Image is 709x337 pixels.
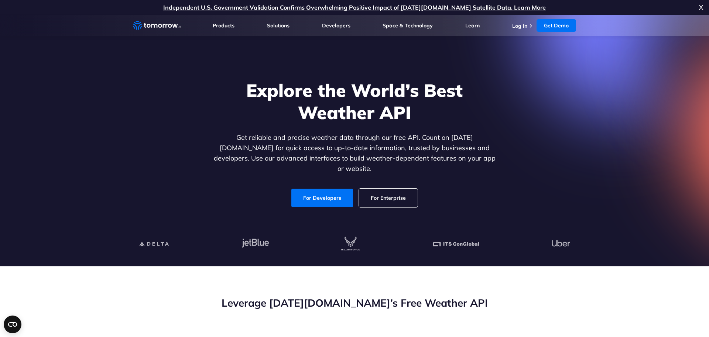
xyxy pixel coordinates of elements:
a: Independent U.S. Government Validation Confirms Overwhelming Positive Impact of [DATE][DOMAIN_NAM... [163,4,546,11]
a: Products [213,22,234,29]
a: Developers [322,22,350,29]
a: Log In [512,23,527,29]
a: For Developers [291,189,353,207]
a: Learn [465,22,480,29]
h2: Leverage [DATE][DOMAIN_NAME]’s Free Weather API [133,296,576,310]
a: Get Demo [537,19,576,32]
a: For Enterprise [359,189,418,207]
h1: Explore the World’s Best Weather API [212,79,497,124]
p: Get reliable and precise weather data through our free API. Count on [DATE][DOMAIN_NAME] for quic... [212,132,497,174]
a: Home link [133,20,181,31]
a: Solutions [267,22,290,29]
button: Open CMP widget [4,316,21,333]
a: Space & Technology [383,22,433,29]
